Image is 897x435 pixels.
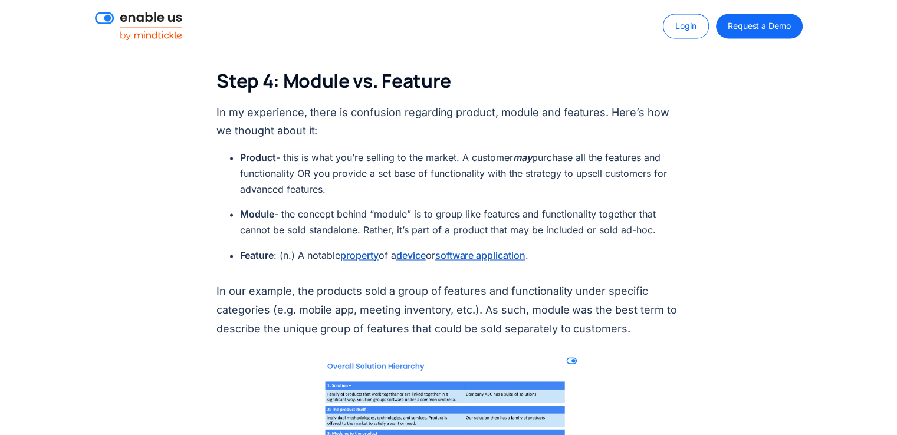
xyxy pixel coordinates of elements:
p: In our example, the products sold a group of features and functionality under specific categories... [216,282,681,338]
p: In my experience, there is confusion regarding product, module and features. Here’s how we though... [216,103,681,140]
strong: Module [240,208,274,220]
a: software application [435,248,525,262]
strong: Feature [240,249,274,261]
li: - the concept behind “module” is to group like features and functionality together that cannot be... [240,206,681,238]
a: property [340,248,379,262]
a: Request a Demo [716,14,803,38]
strong: Product [240,151,276,163]
li: : (n.) A notable of a or . [240,248,681,263]
a: Login [663,14,709,38]
iframe: Qualified Messenger [843,381,897,435]
a: device [396,248,426,262]
em: may [513,151,532,163]
h3: Step 4: Module vs. Feature [216,69,681,94]
li: - this is what you’re selling to the market. A customer purchase all the features and functionali... [240,150,681,198]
